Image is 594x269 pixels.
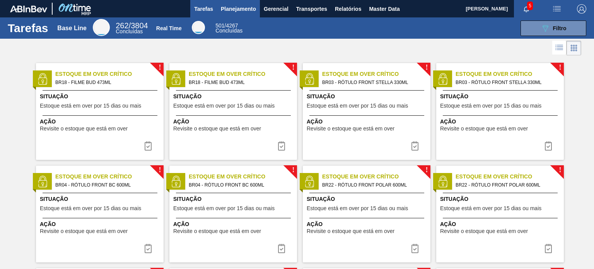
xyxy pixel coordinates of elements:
img: status [170,73,182,85]
span: BR18 - FILME BUD 473ML [189,78,291,87]
span: Revisite o estoque que está em over [440,126,528,132]
span: ! [425,65,428,70]
img: status [304,176,315,187]
div: Completar tarefa: 30219412 [406,241,424,256]
span: Master Data [369,4,399,14]
span: Estoque está em over por 15 dias ou mais [440,103,541,109]
span: Revisite o estoque que está em over [40,228,128,234]
span: Estoque está em over por 15 dias ou mais [173,103,275,109]
span: Estoque em Over Crítico [189,173,297,181]
span: Revisite o estoque que está em over [307,228,394,234]
div: Base Line [93,19,110,36]
span: Estoque está em over por 15 dias ou mais [307,103,408,109]
span: Revisite o estoque que está em over [40,126,128,132]
span: Estoque está em over por 15 dias ou mais [440,206,541,211]
img: icon-task complete [544,244,553,253]
span: BR22 - RÓTULO FRONT POLAR 600ML [456,181,558,189]
span: Situação [307,93,428,101]
span: ! [159,65,161,70]
img: status [37,176,48,187]
div: Completar tarefa: 30219411 [139,241,157,256]
button: icon-task complete [539,138,558,154]
span: ! [292,167,294,173]
img: status [304,73,315,85]
span: BR18 - FILME BUD 473ML [55,78,157,87]
button: icon-task complete [139,138,157,154]
span: BR03 - RÓTULO FRONT STELLA 330ML [322,78,424,87]
span: Estoque em Over Crítico [456,173,564,181]
button: icon-task complete [272,138,291,154]
span: ! [425,167,428,173]
span: BR04 - RÓTULO FRONT BC 600ML [55,181,157,189]
div: Visão em Lista [552,41,567,55]
span: Situação [440,195,562,203]
div: Base Line [57,25,87,32]
div: Completar tarefa: 30219409 [139,138,157,154]
button: icon-task complete [139,241,157,256]
span: Situação [40,195,162,203]
div: Completar tarefa: 30219410 [406,138,424,154]
span: Situação [173,195,295,203]
h1: Tarefas [8,24,48,33]
span: Concluídas [116,28,143,34]
span: Revisite o estoque que está em over [307,126,394,132]
span: Estoque em Over Crítico [456,70,564,78]
button: icon-task complete [272,241,291,256]
span: Revisite o estoque que está em over [440,228,528,234]
span: ! [559,167,561,173]
img: status [37,73,48,85]
span: Estoque em Over Crítico [189,70,297,78]
span: Estoque em Over Crítico [55,173,164,181]
div: Completar tarefa: 30219411 [272,241,291,256]
span: Revisite o estoque que está em over [173,228,261,234]
span: Ação [40,118,162,126]
div: Real Time [192,21,205,34]
img: status [437,176,449,187]
span: Estoque em Over Crítico [322,173,430,181]
img: icon-task complete [410,244,420,253]
button: Filtro [521,21,586,36]
span: Situação [173,93,295,101]
span: Situação [307,195,428,203]
span: Ação [307,118,428,126]
div: Completar tarefa: 30219409 [272,138,291,154]
span: ! [559,65,561,70]
span: Relatórios [335,4,361,14]
span: Tarefas [194,4,213,14]
span: BR03 - RÓTULO FRONT STELLA 330ML [456,78,558,87]
span: / 4267 [215,22,238,29]
span: Estoque está em over por 15 dias ou mais [40,206,141,211]
span: Filtro [553,25,567,31]
img: status [437,73,449,85]
img: icon-task complete [277,141,286,151]
span: Ação [440,220,562,228]
span: 262 [116,21,128,30]
span: Estoque está em over por 15 dias ou mais [40,103,141,109]
span: BR04 - RÓTULO FRONT BC 600ML [189,181,291,189]
button: icon-task complete [406,241,424,256]
img: icon-task complete [277,244,286,253]
span: / 3804 [116,21,148,30]
span: Revisite o estoque que está em over [173,126,261,132]
span: Situação [440,93,562,101]
div: Completar tarefa: 30219412 [539,241,558,256]
span: BR22 - RÓTULO FRONT POLAR 600ML [322,181,424,189]
span: Ação [307,220,428,228]
span: Estoque está em over por 15 dias ou mais [307,206,408,211]
img: status [170,176,182,187]
span: ! [292,65,294,70]
span: Transportes [296,4,327,14]
span: Estoque está em over por 15 dias ou mais [173,206,275,211]
button: Notificações [514,3,539,14]
button: icon-task complete [406,138,424,154]
span: Ação [440,118,562,126]
div: Base Line [116,22,148,34]
img: icon-task complete [143,244,153,253]
img: icon-task complete [544,141,553,151]
span: Gerencial [264,4,288,14]
span: Ação [173,118,295,126]
span: Ação [40,220,162,228]
div: Completar tarefa: 30219410 [539,138,558,154]
span: ! [159,167,161,173]
span: Ação [173,220,295,228]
